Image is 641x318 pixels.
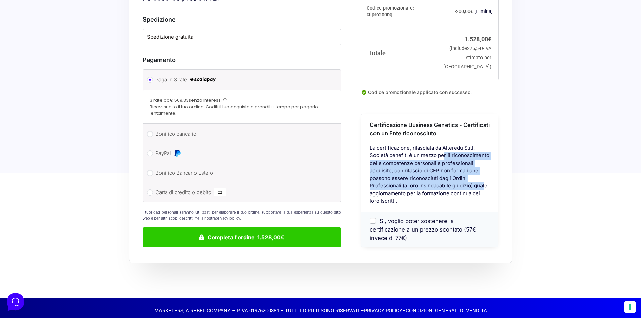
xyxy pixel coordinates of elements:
label: Bonifico Bancario Estero [155,168,326,178]
p: MARKETERS, A REBEL COMPANY – P.IVA 01976200384 – TUTTI I DIRITTI SONO RISERVATI – – [132,307,509,315]
a: Rimuovi il codice promozionale clipro200bg [474,9,493,14]
div: La certificazione, rilasciata da Alteredu S.r.l. - Società benefit, è un mezzo per il riconoscime... [361,144,498,211]
span: Certificazione Business Genetics - Certificati con un Ente riconosciuto [370,121,490,137]
th: Totale [361,26,440,80]
button: Le tue preferenze relative al consenso per le tecnologie di tracciamento [624,301,636,313]
img: scalapay-logo-black.png [189,76,216,84]
img: dark [32,38,46,51]
h3: Spedizione [143,15,341,24]
p: Messaggi [58,225,76,232]
span: Le tue conversazioni [11,27,57,32]
img: Carta di credito o debito [214,188,226,197]
label: Bonifico bancario [155,129,326,139]
img: PayPal [173,149,181,157]
button: Aiuto [88,216,129,232]
span: € [470,9,473,14]
button: Home [5,216,47,232]
span: € [488,36,491,43]
label: Paga in 3 rate [155,75,326,85]
a: CONDIZIONI GENERALI DI VENDITA [406,308,487,314]
small: (include IVA stimato per [GEOGRAPHIC_DATA]) [443,45,491,69]
button: Messaggi [47,216,88,232]
p: I tuoi dati personali saranno utilizzati per elaborare il tuo ordine, supportare la tua esperienz... [143,209,341,221]
label: Spedizione gratuita [147,33,337,41]
div: Codice promozionale applicato con successo. [361,89,498,101]
p: Aiuto [104,225,113,232]
img: dark [11,38,24,51]
button: Inizia una conversazione [11,57,124,70]
span: Sì, voglio poter sostenere la certificazione a un prezzo scontato (57€ invece di 77€) [370,217,476,241]
input: Cerca un articolo... [15,98,110,105]
label: PayPal [155,148,326,158]
span: 275,54 [467,45,484,51]
button: Completa l'ordine 1.528,00€ [143,227,341,247]
label: Carta di credito o debito [155,187,326,198]
h2: Ciao da Marketers 👋 [5,5,113,16]
a: Apri Centro Assistenza [72,83,124,89]
h3: Pagamento [143,55,341,64]
span: Inizia una conversazione [44,61,99,66]
span: 200,00 [456,9,473,14]
a: PRIVACY POLICY [364,308,402,314]
a: privacy policy [216,216,240,221]
span: € [482,45,484,51]
iframe: Customerly Messenger Launcher [5,292,26,312]
span: Trova una risposta [11,83,52,89]
p: Home [20,225,32,232]
img: dark [22,38,35,51]
input: Sì, voglio poter sostenere la certificazione a un prezzo scontato (57€ invece di 77€) [370,218,376,224]
bdi: 1.528,00 [465,36,491,43]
